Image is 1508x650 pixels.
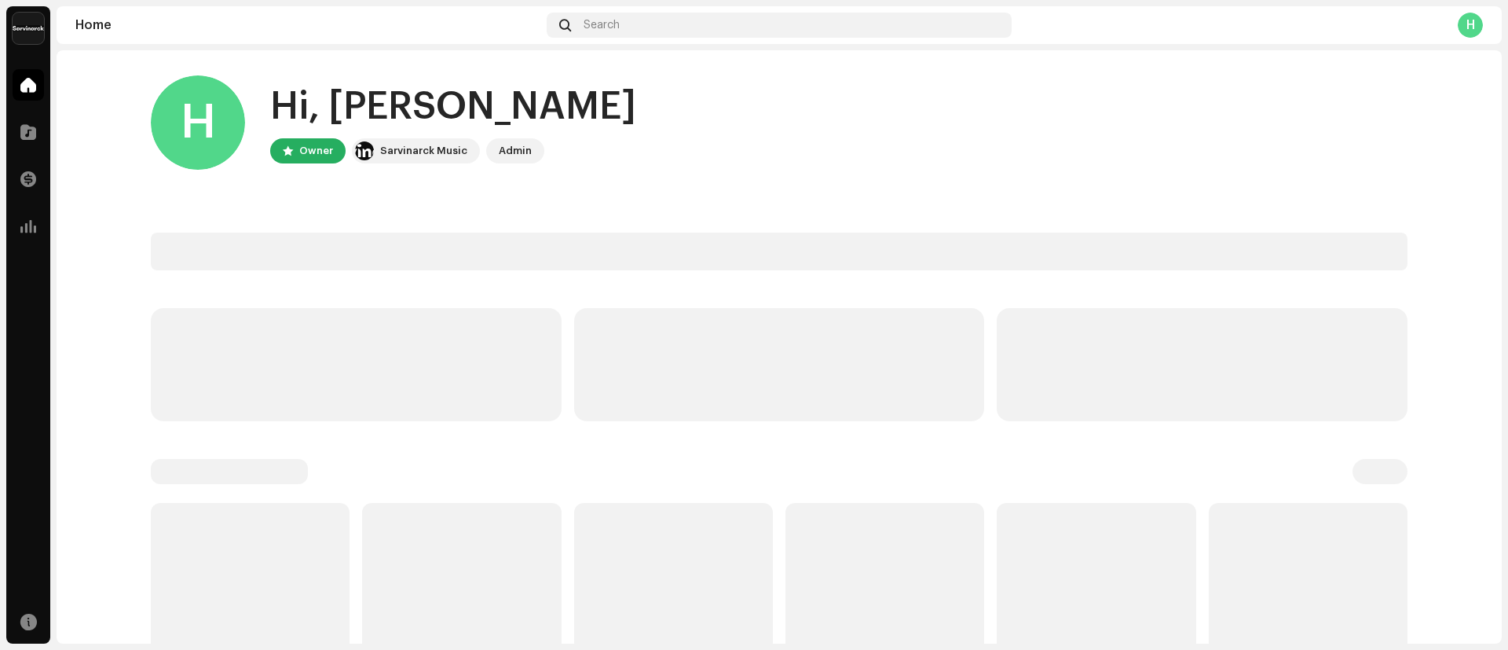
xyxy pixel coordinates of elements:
div: H [151,75,245,170]
img: 537129df-5630-4d26-89eb-56d9d044d4fa [13,13,44,44]
span: Search [584,19,620,31]
div: Home [75,19,540,31]
img: 537129df-5630-4d26-89eb-56d9d044d4fa [355,141,374,160]
div: Admin [499,141,532,160]
div: H [1458,13,1483,38]
div: Owner [299,141,333,160]
div: Hi, [PERSON_NAME] [270,82,636,132]
div: Sarvinarck Music [380,141,467,160]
